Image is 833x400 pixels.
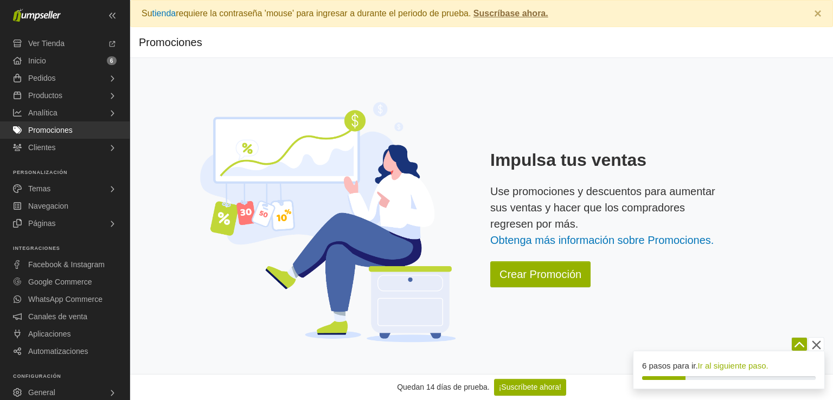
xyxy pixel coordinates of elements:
[490,150,731,170] h2: Impulsa tus ventas
[13,169,130,176] p: Personalización
[28,104,57,121] span: Analítica
[28,325,71,343] span: Aplicaciones
[28,343,88,360] span: Automatizaciones
[473,9,548,18] strong: Suscríbase ahora.
[814,6,822,21] span: ×
[13,373,130,379] p: Configuración
[28,35,65,52] span: Ver Tienda
[397,382,489,393] div: Quedan 14 días de prueba.
[28,308,87,325] span: Canales de venta
[642,360,816,372] div: 6 pasos para ir.
[139,31,202,53] div: Promociones
[28,87,62,104] span: Productos
[28,69,56,87] span: Pedidos
[28,197,68,215] span: Navegacion
[152,9,176,18] a: tienda
[28,121,73,139] span: Promociones
[28,273,92,291] span: Google Commerce
[198,97,456,344] img: Product
[28,256,105,273] span: Facebook & Instagram
[28,52,46,69] span: Inicio
[490,261,591,287] a: Crear Promoción
[803,1,832,27] button: Close
[107,56,117,65] span: 6
[28,215,56,232] span: Páginas
[28,291,102,308] span: WhatsApp Commerce
[471,9,548,18] a: Suscríbase ahora.
[490,183,731,248] p: Use promociones y descuentos para aumentar sus ventas y hacer que los compradores regresen por más.
[28,139,56,156] span: Clientes
[490,234,714,246] a: Obtenga más información sobre Promociones.
[698,361,768,370] a: Ir al siguiente paso.
[13,245,130,251] p: Integraciones
[28,180,50,197] span: Temas
[494,379,566,396] a: ¡Suscríbete ahora!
